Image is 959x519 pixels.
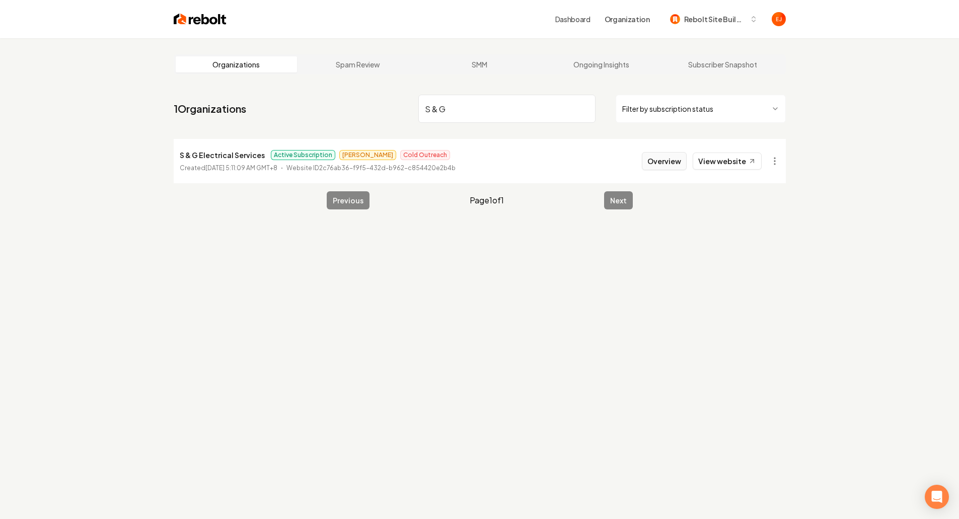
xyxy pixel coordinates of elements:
button: Organization [599,10,656,28]
div: Open Intercom Messenger [925,485,949,509]
span: Cold Outreach [400,150,450,160]
a: Spam Review [297,56,419,72]
p: S & G Electrical Services [180,149,265,161]
span: Page 1 of 1 [470,194,504,206]
a: SMM [419,56,541,72]
p: Created [180,163,277,173]
p: Website ID 2c76ab36-f9f5-432d-b962-c854420e2b4b [286,163,456,173]
a: View website [693,153,762,170]
button: Open user button [772,12,786,26]
a: Dashboard [555,14,591,24]
img: Rebolt Logo [174,12,227,26]
a: 1Organizations [174,102,246,116]
img: Eduard Joers [772,12,786,26]
a: Organizations [176,56,298,72]
img: Rebolt Site Builder [670,14,680,24]
a: Subscriber Snapshot [662,56,784,72]
span: Active Subscription [271,150,335,160]
a: Ongoing Insights [540,56,662,72]
button: Overview [642,152,687,170]
span: [PERSON_NAME] [339,150,396,160]
time: [DATE] 5:11:09 AM GMT+8 [205,164,277,172]
input: Search by name or ID [418,95,596,123]
span: Rebolt Site Builder [684,14,746,25]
